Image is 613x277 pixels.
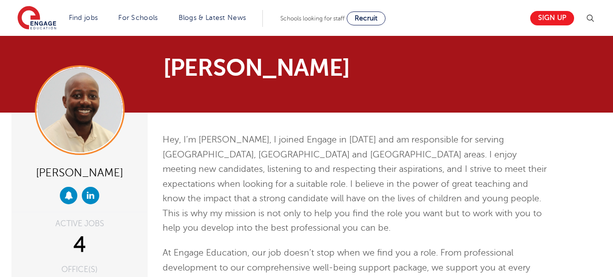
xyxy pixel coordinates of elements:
[19,266,140,274] div: OFFICE(S)
[355,14,378,22] span: Recruit
[280,15,345,22] span: Schools looking for staff
[19,220,140,228] div: ACTIVE JOBS
[163,56,400,80] h1: [PERSON_NAME]
[69,14,98,21] a: Find jobs
[118,14,158,21] a: For Schools
[347,11,386,25] a: Recruit
[19,162,140,182] div: [PERSON_NAME]
[179,14,246,21] a: Blogs & Latest News
[163,135,547,233] span: Hey, I’m [PERSON_NAME], I joined Engage in [DATE] and am responsible for serving [GEOGRAPHIC_DATA...
[19,233,140,258] div: 4
[17,6,56,31] img: Engage Education
[530,11,574,25] a: Sign up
